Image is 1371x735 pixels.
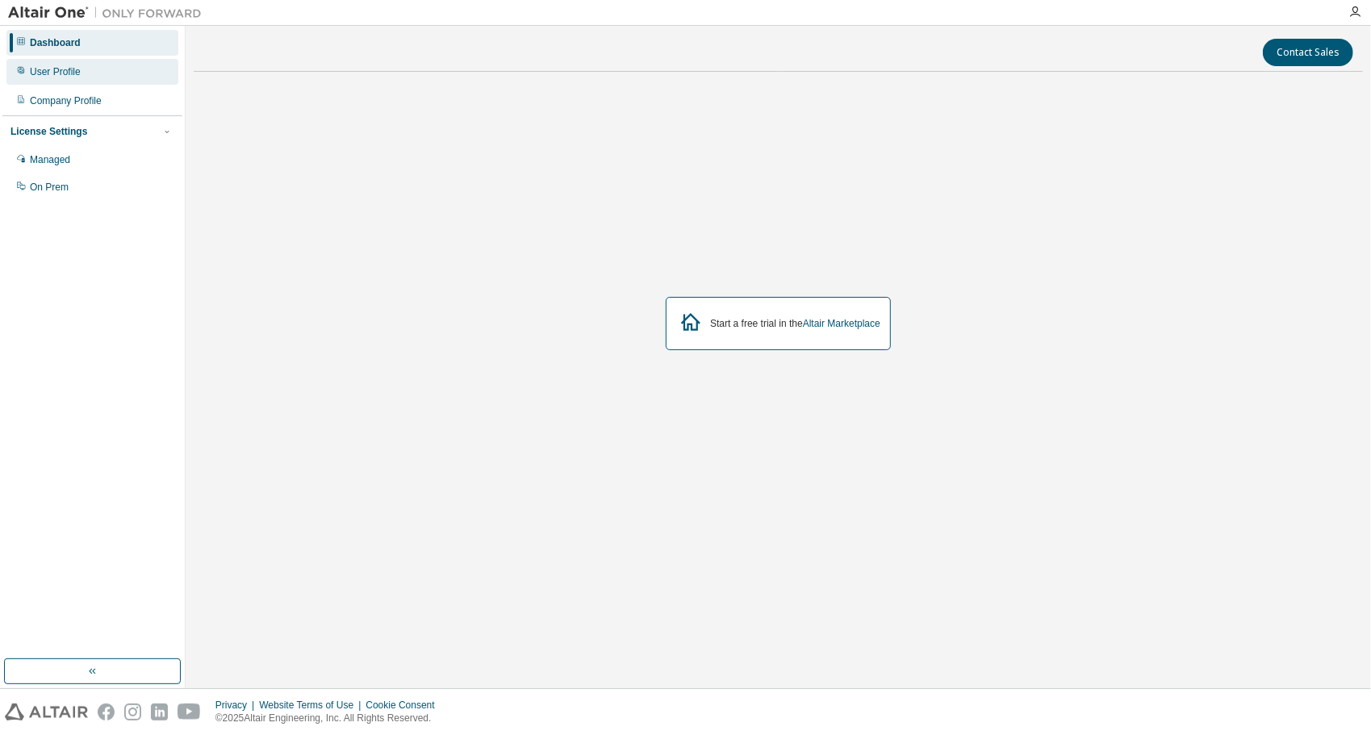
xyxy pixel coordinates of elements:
div: Privacy [215,699,259,712]
button: Contact Sales [1263,39,1353,66]
div: Managed [30,153,70,166]
img: youtube.svg [178,704,201,720]
div: On Prem [30,181,69,194]
div: Company Profile [30,94,102,107]
a: Altair Marketplace [803,318,880,329]
div: User Profile [30,65,81,78]
img: altair_logo.svg [5,704,88,720]
div: Start a free trial in the [710,317,880,330]
img: Altair One [8,5,210,21]
div: Cookie Consent [366,699,444,712]
img: instagram.svg [124,704,141,720]
img: facebook.svg [98,704,115,720]
div: License Settings [10,125,87,138]
img: linkedin.svg [151,704,168,720]
div: Website Terms of Use [259,699,366,712]
p: © 2025 Altair Engineering, Inc. All Rights Reserved. [215,712,445,725]
div: Dashboard [30,36,81,49]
